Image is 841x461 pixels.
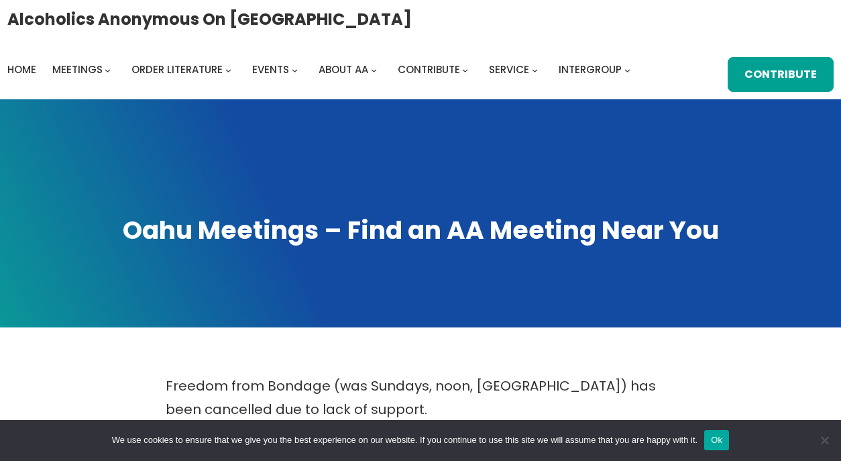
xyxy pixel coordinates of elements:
[704,430,729,450] button: Ok
[559,62,622,76] span: Intergroup
[624,66,630,72] button: Intergroup submenu
[252,60,289,79] a: Events
[7,60,635,79] nav: Intergroup
[398,62,460,76] span: Contribute
[7,5,412,34] a: Alcoholics Anonymous on [GEOGRAPHIC_DATA]
[7,62,36,76] span: Home
[728,57,834,92] a: Contribute
[52,62,103,76] span: Meetings
[489,62,529,76] span: Service
[371,66,377,72] button: About AA submenu
[52,60,103,79] a: Meetings
[112,433,697,447] span: We use cookies to ensure that we give you the best experience on our website. If you continue to ...
[462,66,468,72] button: Contribute submenu
[532,66,538,72] button: Service submenu
[489,60,529,79] a: Service
[131,62,223,76] span: Order Literature
[319,60,368,79] a: About AA
[252,62,289,76] span: Events
[105,66,111,72] button: Meetings submenu
[13,213,828,247] h1: Oahu Meetings – Find an AA Meeting Near You
[7,60,36,79] a: Home
[319,62,368,76] span: About AA
[166,374,675,421] p: Freedom from Bondage (was Sundays, noon, [GEOGRAPHIC_DATA]) has been cancelled due to lack of sup...
[292,66,298,72] button: Events submenu
[559,60,622,79] a: Intergroup
[225,66,231,72] button: Order Literature submenu
[818,433,831,447] span: No
[398,60,460,79] a: Contribute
